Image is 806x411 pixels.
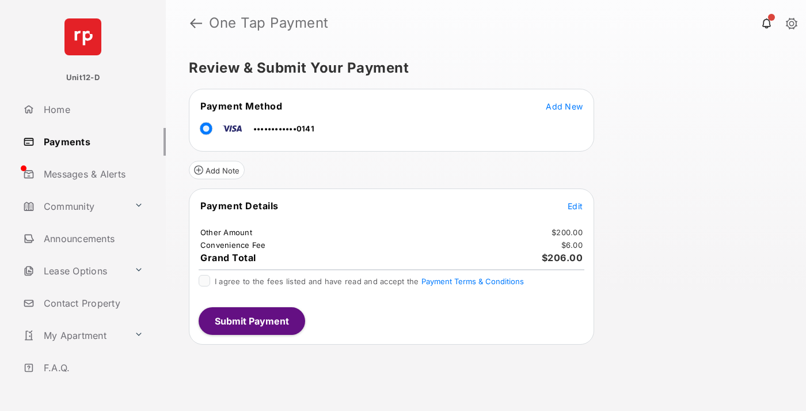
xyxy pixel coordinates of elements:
button: Edit [568,200,583,212]
p: Unit12-D [66,72,100,84]
td: $6.00 [561,240,583,250]
span: Edit [568,201,583,211]
a: Community [18,193,130,220]
a: Home [18,96,166,123]
a: F.A.Q. [18,354,166,382]
span: $206.00 [542,252,583,263]
a: Lease Options [18,257,130,285]
span: Grand Total [200,252,256,263]
button: I agree to the fees listed and have read and accept the [421,277,524,286]
img: svg+xml;base64,PHN2ZyB4bWxucz0iaHR0cDovL3d3dy53My5vcmcvMjAwMC9zdmciIHdpZHRoPSI2NCIgaGVpZ2h0PSI2NC... [64,18,101,55]
a: Contact Property [18,289,166,317]
a: Messages & Alerts [18,160,166,188]
td: $200.00 [551,227,583,237]
span: ••••••••••••0141 [253,124,314,133]
td: Convenience Fee [200,240,267,250]
button: Add Note [189,161,245,179]
span: Payment Details [200,200,279,212]
td: Other Amount [200,227,253,237]
button: Submit Payment [199,307,305,335]
a: Announcements [18,225,166,252]
span: Payment Method [200,100,282,112]
strong: One Tap Payment [209,16,329,30]
a: Payments [18,128,166,156]
button: Add New [546,100,583,112]
span: Add New [546,101,583,111]
h5: Review & Submit Your Payment [189,61,774,75]
span: I agree to the fees listed and have read and accept the [215,277,524,286]
a: My Apartment [18,322,130,349]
